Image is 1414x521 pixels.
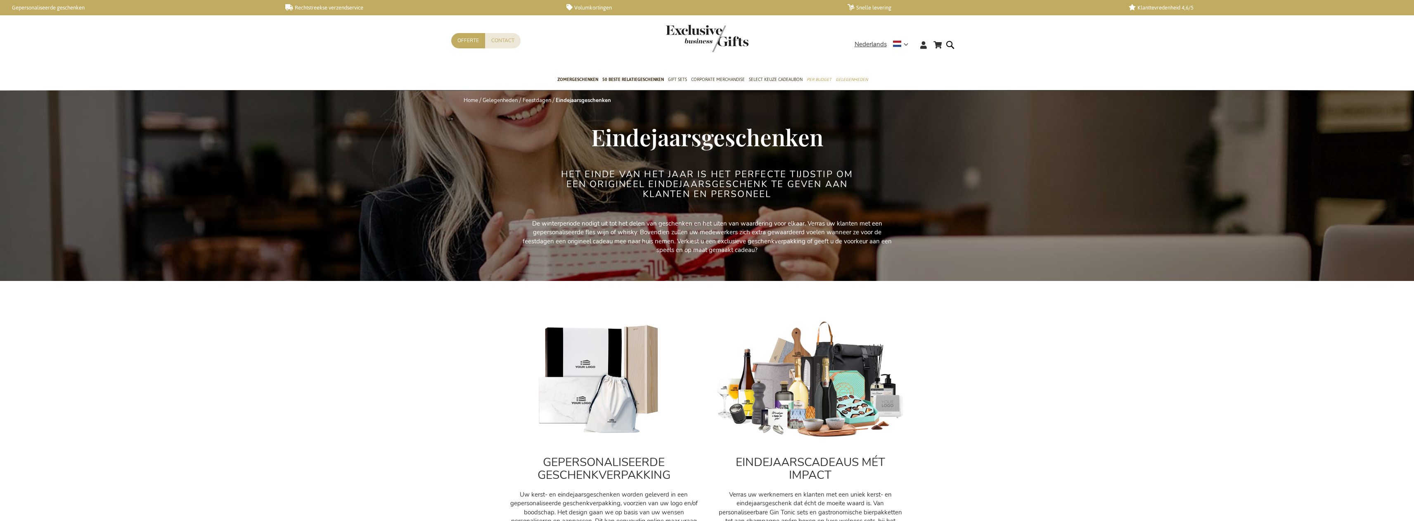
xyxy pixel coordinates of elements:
[602,70,664,90] a: 50 beste relatiegeschenken
[715,456,905,482] h2: EINDEJAARSCADEAUS MÉT IMPACT
[523,97,551,104] a: Feestdagen
[666,25,707,52] a: store logo
[483,97,518,104] a: Gelegenheden
[464,97,478,104] a: Home
[691,75,745,84] span: Corporate Merchandise
[807,70,831,90] a: Per Budget
[691,70,745,90] a: Corporate Merchandise
[602,75,664,84] span: 50 beste relatiegeschenken
[451,33,485,48] a: Offerte
[807,75,831,84] span: Per Budget
[1129,4,1397,11] a: Klanttevredenheid 4,6/5
[557,70,598,90] a: Zomergeschenken
[836,70,868,90] a: Gelegenheden
[566,4,834,11] a: Volumkortingen
[668,75,687,84] span: Gift Sets
[509,456,699,482] h2: GEPERSONALISEERDE GESCHENKVERPAKKING
[591,121,823,152] span: Eindejaarsgeschenken
[521,219,893,255] p: De winterperiode nodigt uit tot het delen van geschenken en het uiten van waardering voor elkaar....
[557,75,598,84] span: Zomergeschenken
[749,75,803,84] span: Select Keuze Cadeaubon
[666,25,748,52] img: Exclusive Business gifts logo
[552,169,862,200] h2: Het einde van het jaar is het perfecte tijdstip om een origineel eindejaarsgeschenk te geven aan ...
[848,4,1116,11] a: Snelle levering
[556,97,611,104] strong: Eindejaarsgeschenken
[749,70,803,90] a: Select Keuze Cadeaubon
[509,321,699,439] img: Personalised_gifts
[668,70,687,90] a: Gift Sets
[4,4,272,11] a: Gepersonaliseerde geschenken
[855,40,887,49] span: Nederlands
[836,75,868,84] span: Gelegenheden
[485,33,521,48] a: Contact
[715,321,905,439] img: cadeau_personeel_medewerkers-kerst_1
[285,4,553,11] a: Rechtstreekse verzendservice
